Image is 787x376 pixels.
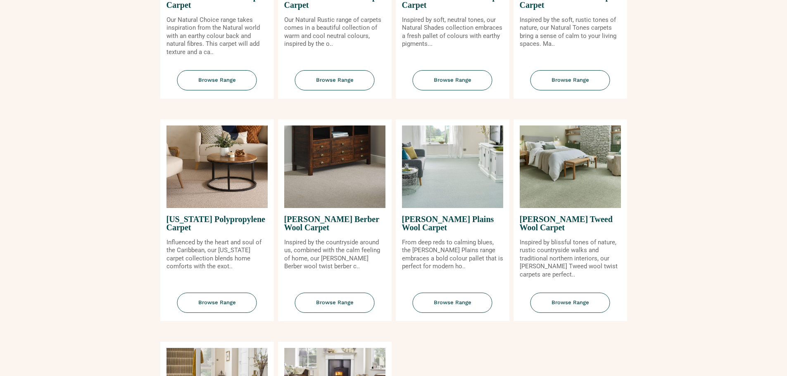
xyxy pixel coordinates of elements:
[520,125,621,208] img: Tomkinson Tweed Wool Carpet
[530,293,610,313] span: Browse Range
[514,293,627,321] a: Browse Range
[520,16,621,48] p: Inspired by the soft, rustic tones of nature, our Natural Tones carpets bring a sense of calm to ...
[402,239,503,271] p: From deep reds to calming blues, the [PERSON_NAME] Plains range embraces a bold colour pallet tha...
[278,70,392,99] a: Browse Range
[166,16,268,57] p: Our Natural Choice range takes inspiration from the Natural world with an earthy colour back and ...
[166,125,268,208] img: Puerto Rico Polypropylene Carpet
[520,239,621,279] p: Inspired by blissful tones of nature, rustic countryside walks and traditional northern interiors...
[278,293,392,321] a: Browse Range
[284,125,385,208] img: Tomkinson Berber Wool Carpet
[166,239,268,271] p: Influenced by the heart and soul of the Caribbean, our [US_STATE] carpet collection blends home c...
[160,70,274,99] a: Browse Range
[530,70,610,90] span: Browse Range
[514,70,627,99] a: Browse Range
[295,70,375,90] span: Browse Range
[413,70,492,90] span: Browse Range
[396,293,509,321] a: Browse Range
[160,293,274,321] a: Browse Range
[402,16,503,48] p: Inspired by soft, neutral tones, our Natural Shades collection embraces a fresh pallet of colours...
[177,70,257,90] span: Browse Range
[396,70,509,99] a: Browse Range
[284,208,385,239] span: [PERSON_NAME] Berber Wool Carpet
[166,208,268,239] span: [US_STATE] Polypropylene Carpet
[520,208,621,239] span: [PERSON_NAME] Tweed Wool Carpet
[413,293,492,313] span: Browse Range
[402,208,503,239] span: [PERSON_NAME] Plains Wool Carpet
[295,293,375,313] span: Browse Range
[402,125,503,208] img: Tomkinson Plains Wool Carpet
[177,293,257,313] span: Browse Range
[284,16,385,48] p: Our Natural Rustic range of carpets comes in a beautiful collection of warm and cool neutral colo...
[284,239,385,271] p: Inspired by the countryside around us, combined with the calm feeling of home, our [PERSON_NAME] ...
